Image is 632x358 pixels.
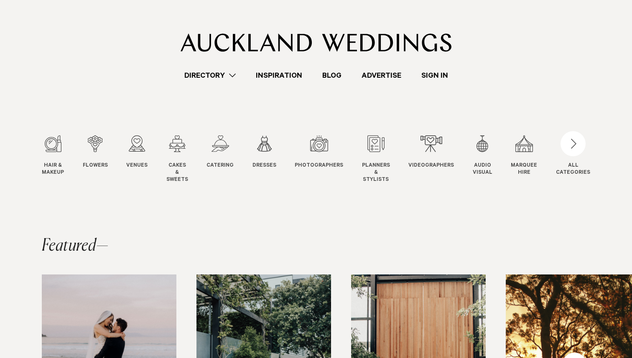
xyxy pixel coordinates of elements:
[174,70,246,81] a: Directory
[408,162,454,170] span: Videographers
[166,135,188,183] a: Cakes & Sweets
[42,238,109,254] h2: Featured
[556,135,590,175] button: ALLCATEGORIES
[295,162,343,170] span: Photographers
[408,135,454,170] a: Videographers
[295,135,343,170] a: Photographers
[126,162,148,170] span: Venues
[556,162,590,177] div: ALL CATEGORIES
[473,162,492,177] span: Audio Visual
[362,135,407,183] swiper-slide: 8 / 12
[42,135,81,183] swiper-slide: 1 / 12
[352,70,411,81] a: Advertise
[181,33,452,52] img: Auckland Weddings Logo
[408,135,471,183] swiper-slide: 9 / 12
[362,162,390,183] span: Planners & Stylists
[252,162,276,170] span: Dresses
[511,135,537,177] a: Marquee Hire
[126,135,148,170] a: Venues
[83,162,108,170] span: Flowers
[166,135,205,183] swiper-slide: 4 / 12
[252,135,293,183] swiper-slide: 6 / 12
[295,135,360,183] swiper-slide: 7 / 12
[473,135,509,183] swiper-slide: 10 / 12
[206,135,234,170] a: Catering
[511,162,537,177] span: Marquee Hire
[246,70,312,81] a: Inspiration
[83,135,108,170] a: Flowers
[473,135,492,177] a: Audio Visual
[362,135,390,183] a: Planners & Stylists
[42,162,64,177] span: Hair & Makeup
[126,135,164,183] swiper-slide: 3 / 12
[312,70,352,81] a: Blog
[411,70,458,81] a: Sign In
[83,135,125,183] swiper-slide: 2 / 12
[166,162,188,183] span: Cakes & Sweets
[252,135,276,170] a: Dresses
[42,135,64,177] a: Hair & Makeup
[206,135,250,183] swiper-slide: 5 / 12
[206,162,234,170] span: Catering
[511,135,554,183] swiper-slide: 11 / 12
